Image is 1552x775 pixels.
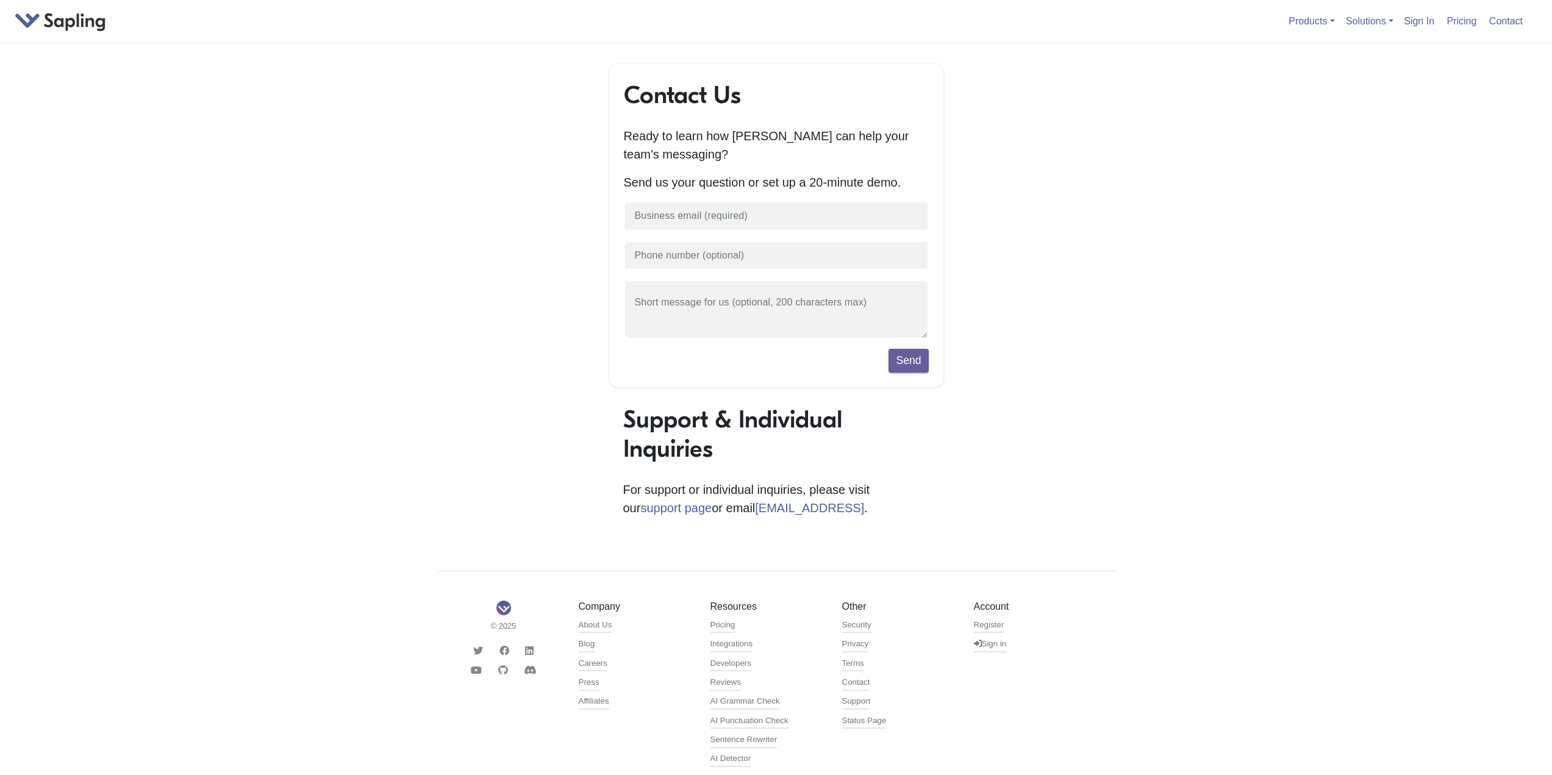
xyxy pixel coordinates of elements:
[710,734,778,748] a: Sentence Rewriter
[1399,11,1439,31] a: Sign In
[624,80,929,110] h1: Contact Us
[710,695,780,710] a: AI Grammar Check
[499,646,509,655] i: Facebook
[623,480,929,517] p: For support or individual inquiries, please visit our or email .
[579,676,599,691] a: Press
[842,601,956,612] h5: Other
[579,619,612,634] a: About Us
[623,405,929,463] h1: Support & Individual Inquiries
[473,646,483,655] i: Twitter
[496,601,511,615] img: Sapling Logo
[842,695,871,710] a: Support
[710,715,789,729] a: AI Punctuation Check
[447,620,560,632] small: © 2025
[579,657,607,672] a: Careers
[1346,16,1393,26] a: Solutions
[498,665,508,675] i: Github
[710,638,753,652] a: Integrations
[624,127,929,163] p: Ready to learn how [PERSON_NAME] can help your team's messaging?
[640,501,712,515] a: support page
[624,201,929,231] input: Business email (required)
[842,638,869,652] a: Privacy
[842,619,871,634] a: Security
[524,665,536,675] i: Discord
[710,619,735,634] a: Pricing
[710,601,824,612] h5: Resources
[1289,16,1334,26] a: Products
[579,695,609,710] a: Affiliates
[710,752,751,767] a: AI Detector
[525,646,534,655] i: LinkedIn
[710,676,741,691] a: Reviews
[624,173,929,191] p: Send us your question or set up a 20-minute demo.
[842,657,864,672] a: Terms
[471,665,482,675] i: Youtube
[974,638,1007,652] a: Sign in
[624,241,929,271] input: Phone number (optional)
[974,619,1004,634] a: Register
[579,601,692,612] h5: Company
[1484,11,1528,31] a: Contact
[1442,11,1482,31] a: Pricing
[579,638,595,652] a: Blog
[842,676,870,691] a: Contact
[842,715,887,729] a: Status Page
[710,657,751,672] a: Developers
[889,349,928,372] button: Send
[974,601,1087,612] h5: Account
[755,501,864,515] a: [EMAIL_ADDRESS]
